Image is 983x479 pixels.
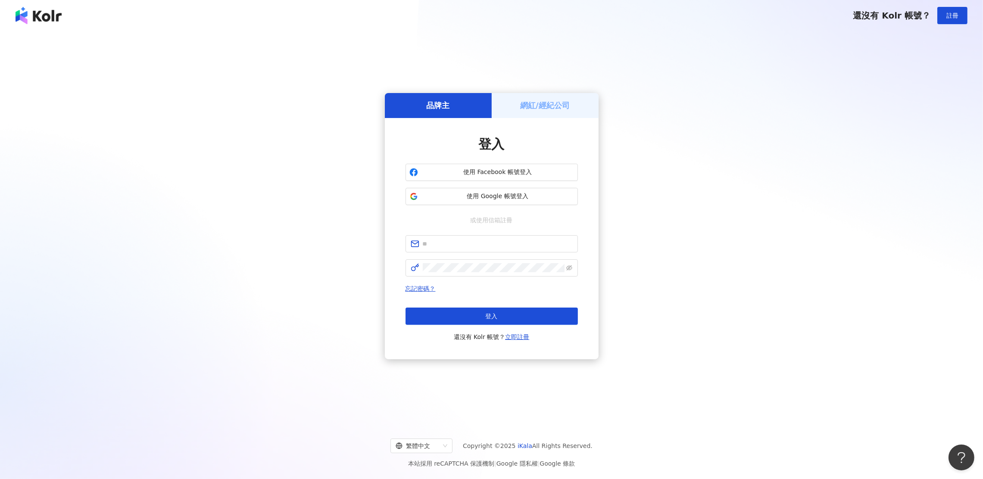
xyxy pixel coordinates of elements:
[406,164,578,181] button: 使用 Facebook 帳號登入
[421,192,574,201] span: 使用 Google 帳號登入
[465,215,519,225] span: 或使用信箱註冊
[486,313,498,320] span: 登入
[540,460,575,467] a: Google 條款
[518,442,532,449] a: iKala
[949,445,974,470] iframe: Help Scout Beacon - Open
[406,188,578,205] button: 使用 Google 帳號登入
[494,460,496,467] span: |
[454,332,530,342] span: 還沒有 Kolr 帳號？
[408,458,575,469] span: 本站採用 reCAPTCHA 保護機制
[538,460,540,467] span: |
[937,7,967,24] button: 註冊
[479,137,505,152] span: 登入
[406,285,436,292] a: 忘記密碼？
[853,10,930,21] span: 還沒有 Kolr 帳號？
[16,7,62,24] img: logo
[396,439,440,453] div: 繁體中文
[946,12,958,19] span: 註冊
[520,100,570,111] h5: 網紅/經紀公司
[421,168,574,177] span: 使用 Facebook 帳號登入
[566,265,572,271] span: eye-invisible
[463,441,593,451] span: Copyright © 2025 All Rights Reserved.
[505,333,529,340] a: 立即註冊
[496,460,538,467] a: Google 隱私權
[406,308,578,325] button: 登入
[427,100,450,111] h5: 品牌主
